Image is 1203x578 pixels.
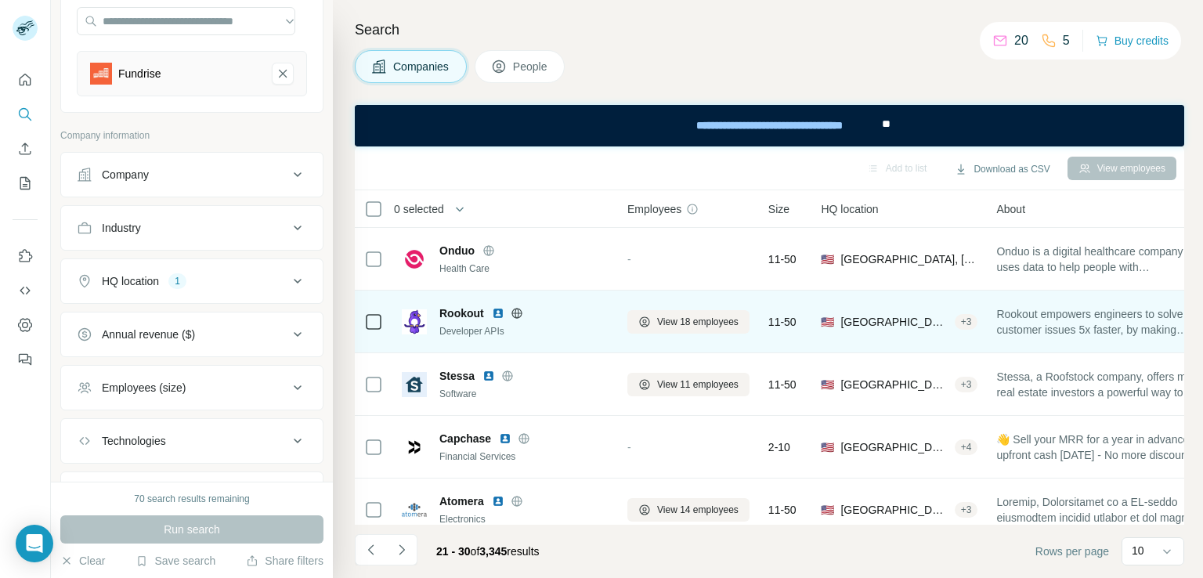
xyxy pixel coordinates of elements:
[627,310,750,334] button: View 18 employees
[102,273,159,289] div: HQ location
[821,251,834,267] span: 🇺🇸
[821,314,834,330] span: 🇺🇸
[439,305,484,321] span: Rookout
[13,100,38,128] button: Search
[439,431,491,446] span: Capchase
[135,553,215,569] button: Save search
[102,380,186,396] div: Employees (size)
[955,503,978,517] div: + 3
[13,276,38,305] button: Use Surfe API
[13,135,38,163] button: Enrich CSV
[955,378,978,392] div: + 3
[955,440,978,454] div: + 4
[102,327,195,342] div: Annual revenue ($)
[168,274,186,288] div: 1
[61,316,323,353] button: Annual revenue ($)
[61,475,323,513] button: Keywords
[61,262,323,300] button: HQ location1
[60,128,323,143] p: Company information
[768,377,797,392] span: 11-50
[393,59,450,74] span: Companies
[439,368,475,384] span: Stessa
[102,433,166,449] div: Technologies
[402,372,427,397] img: Logo of Stessa
[1096,30,1169,52] button: Buy credits
[821,201,878,217] span: HQ location
[627,441,631,453] span: -
[768,502,797,518] span: 11-50
[840,314,948,330] span: [GEOGRAPHIC_DATA], [US_STATE]
[955,315,978,329] div: + 3
[118,66,161,81] div: Fundrise
[439,324,609,338] div: Developer APIs
[272,63,294,85] button: Fundrise-remove-button
[479,545,507,558] span: 3,345
[482,370,495,382] img: LinkedIn logo
[840,377,948,392] span: [GEOGRAPHIC_DATA], [US_STATE]
[90,63,112,85] img: Fundrise-logo
[1014,31,1028,50] p: 20
[657,503,739,517] span: View 14 employees
[436,545,471,558] span: 21 - 30
[657,315,739,329] span: View 18 employees
[61,209,323,247] button: Industry
[355,105,1184,146] iframe: Banner
[996,201,1025,217] span: About
[627,498,750,522] button: View 14 employees
[492,307,504,320] img: LinkedIn logo
[821,377,834,392] span: 🇺🇸
[13,66,38,94] button: Quick start
[768,201,789,217] span: Size
[492,495,504,508] img: LinkedIn logo
[246,553,323,569] button: Share filters
[386,534,417,565] button: Navigate to next page
[13,311,38,339] button: Dashboard
[16,525,53,562] div: Open Intercom Messenger
[402,309,427,334] img: Logo of Rookout
[627,373,750,396] button: View 11 employees
[627,201,681,217] span: Employees
[439,243,475,258] span: Onduo
[471,545,480,558] span: of
[657,378,739,392] span: View 11 employees
[840,502,948,518] span: [GEOGRAPHIC_DATA], [US_STATE]
[768,439,790,455] span: 2-10
[402,247,427,272] img: Logo of Onduo
[499,432,511,445] img: LinkedIn logo
[13,345,38,374] button: Feedback
[821,502,834,518] span: 🇺🇸
[61,369,323,406] button: Employees (size)
[134,492,249,506] div: 70 search results remaining
[436,545,540,558] span: results
[1063,31,1070,50] p: 5
[402,497,427,522] img: Logo of Atomera
[13,242,38,270] button: Use Surfe on LinkedIn
[513,59,549,74] span: People
[840,439,948,455] span: [GEOGRAPHIC_DATA], [US_STATE]
[355,19,1184,41] h4: Search
[102,220,141,236] div: Industry
[768,314,797,330] span: 11-50
[61,422,323,460] button: Technologies
[61,156,323,193] button: Company
[439,493,484,509] span: Atomera
[439,387,609,401] div: Software
[13,169,38,197] button: My lists
[439,512,609,526] div: Electronics
[439,262,609,276] div: Health Care
[1035,544,1109,559] span: Rows per page
[627,253,631,266] span: -
[394,201,444,217] span: 0 selected
[821,439,834,455] span: 🇺🇸
[355,534,386,565] button: Navigate to previous page
[944,157,1060,181] button: Download as CSV
[60,553,105,569] button: Clear
[102,167,149,182] div: Company
[402,435,427,460] img: Logo of Capchase
[439,450,609,464] div: Financial Services
[1132,543,1144,558] p: 10
[768,251,797,267] span: 11-50
[840,251,977,267] span: [GEOGRAPHIC_DATA], [GEOGRAPHIC_DATA]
